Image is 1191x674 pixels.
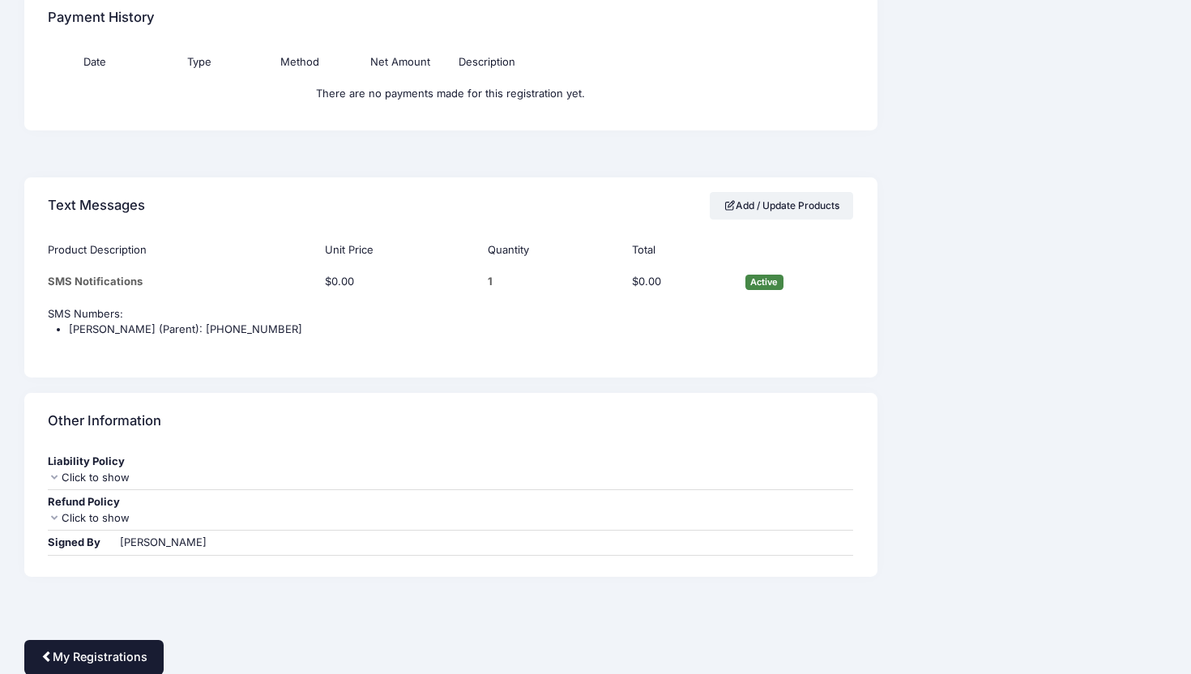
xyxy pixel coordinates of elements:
[318,234,480,266] th: Unit Price
[48,470,853,486] div: Click to show
[48,510,853,527] div: Click to show
[120,535,207,551] div: [PERSON_NAME]
[350,46,450,78] th: Net Amount
[69,322,853,338] li: [PERSON_NAME] (Parent): [PHONE_NUMBER]
[149,46,250,78] th: Type
[48,298,853,356] td: SMS Numbers:
[48,266,317,298] td: SMS Notifications
[48,535,117,551] div: Signed By
[48,494,853,510] div: Refund Policy
[480,234,624,266] th: Quantity
[488,274,616,290] div: 1
[48,183,145,229] h4: Text Messages
[250,46,350,78] th: Method
[318,266,480,298] td: $0.00
[624,234,737,266] th: Total
[48,78,853,109] td: There are no payments made for this registration yet.
[48,46,148,78] th: Date
[710,192,854,220] a: Add / Update Products
[48,234,317,266] th: Product Description
[624,266,737,298] td: $0.00
[745,275,783,290] span: Active
[48,454,853,470] div: Liability Policy
[48,399,161,445] h4: Other Information
[450,46,753,78] th: Description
